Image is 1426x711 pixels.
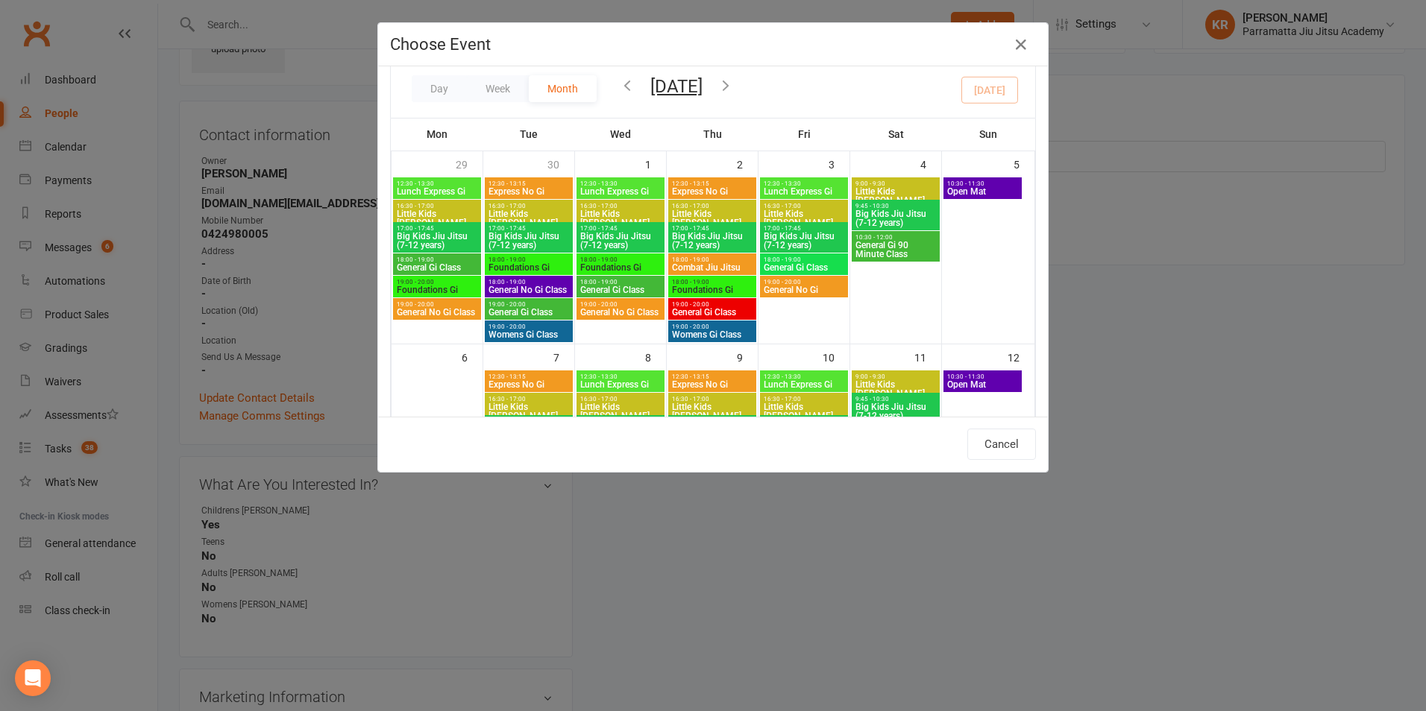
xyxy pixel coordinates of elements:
span: General No Gi Class [488,285,570,294]
span: General Gi 90 Minute Class [855,241,937,259]
button: Day [412,75,467,102]
span: 19:00 - 20:00 [488,323,570,330]
span: General No Gi [763,285,845,294]
span: 18:00 - 19:00 [579,279,662,285]
span: Big Kids Jiu Jitsu (7-12 years) [396,232,478,250]
span: Little Kids [PERSON_NAME] [396,209,478,227]
div: 3 [829,151,849,176]
span: 12:30 - 13:15 [671,180,753,187]
span: Big Kids Jiu Jitsu (7-12 years) [855,209,937,227]
div: 4 [920,151,941,176]
div: 2 [737,151,758,176]
button: [DATE] [650,76,703,97]
div: 12 [1008,344,1034,369]
span: Express No Gi [671,187,753,196]
span: Big Kids Jiu Jitsu (7-12 years) [855,402,937,420]
th: Mon [392,118,483,150]
span: 16:30 - 17:00 [396,203,478,209]
span: 18:00 - 19:00 [763,256,845,263]
span: 9:00 - 9:30 [855,373,937,380]
th: Wed [575,118,667,150]
span: 10:30 - 11:30 [946,373,1019,380]
span: 19:00 - 20:00 [488,301,570,308]
div: 8 [645,344,666,369]
span: 17:00 - 17:45 [396,225,478,232]
span: 12:30 - 13:30 [579,373,662,380]
span: Big Kids Jiu Jitsu (7-12 years) [671,232,753,250]
span: Little Kids [PERSON_NAME] [488,209,570,227]
button: Month [529,75,597,102]
span: 16:30 - 17:00 [579,203,662,209]
span: 12:30 - 13:30 [763,373,845,380]
th: Sat [850,118,942,150]
th: Thu [667,118,758,150]
span: 18:00 - 19:00 [488,256,570,263]
span: Express No Gi [488,380,570,389]
span: Little Kids [PERSON_NAME] [855,380,937,398]
span: 18:00 - 19:00 [671,256,753,263]
span: 19:00 - 20:00 [396,301,478,308]
span: Little Kids [PERSON_NAME] [671,402,753,420]
span: 17:00 - 17:45 [763,225,845,232]
span: 12:30 - 13:30 [763,180,845,187]
span: 18:00 - 19:00 [488,279,570,285]
span: 9:45 - 10:30 [855,203,937,209]
span: 10:30 - 12:00 [855,234,937,241]
div: 7 [553,344,574,369]
span: 16:30 - 17:00 [488,396,570,402]
span: 17:00 - 17:45 [579,225,662,232]
span: 12:30 - 13:15 [488,373,570,380]
span: General Gi Class [763,263,845,272]
div: 29 [456,151,483,176]
span: Open Mat [946,380,1019,389]
span: General No Gi Class [579,308,662,317]
span: 17:00 - 17:45 [671,225,753,232]
span: Lunch Express Gi [396,187,478,196]
span: 16:30 - 17:00 [488,203,570,209]
span: Express No Gi [671,380,753,389]
span: Foundations Gi [488,263,570,272]
span: 12:30 - 13:30 [396,180,478,187]
span: Lunch Express Gi [579,380,662,389]
span: 16:30 - 17:00 [763,396,845,402]
span: Little Kids [PERSON_NAME] [763,402,845,420]
th: Tue [483,118,575,150]
h4: Choose Event [390,35,1036,54]
span: Foundations Gi [671,285,753,294]
div: 1 [645,151,666,176]
span: General No Gi Class [396,308,478,317]
div: 6 [462,344,483,369]
th: Fri [758,118,850,150]
div: 30 [547,151,574,176]
span: 16:30 - 17:00 [579,396,662,402]
div: Open Intercom Messenger [15,660,51,696]
span: Foundations Gi [579,263,662,272]
div: 9 [737,344,758,369]
span: Foundations Gi [396,285,478,294]
span: Little Kids [PERSON_NAME] [855,187,937,205]
span: General Gi Class [488,308,570,317]
span: Combat Jiu Jitsu [671,263,753,272]
span: General Gi Class [396,263,478,272]
span: 18:00 - 19:00 [671,279,753,285]
span: 19:00 - 20:00 [671,301,753,308]
span: 12:30 - 13:15 [671,373,753,380]
span: 19:00 - 20:00 [763,279,845,285]
span: Lunch Express Gi [763,187,845,196]
div: 11 [914,344,941,369]
span: Little Kids [PERSON_NAME] [579,209,662,227]
span: General Gi Class [671,308,753,317]
span: Express No Gi [488,187,570,196]
span: Lunch Express Gi [579,187,662,196]
span: 18:00 - 19:00 [579,256,662,263]
span: 19:00 - 20:00 [579,301,662,308]
span: Little Kids [PERSON_NAME] [488,402,570,420]
span: Open Mat [946,187,1019,196]
span: 19:00 - 20:00 [671,323,753,330]
span: Little Kids [PERSON_NAME] [763,209,845,227]
span: 18:00 - 19:00 [396,256,478,263]
span: 10:30 - 11:30 [946,180,1019,187]
span: 17:00 - 17:45 [488,225,570,232]
span: 12:30 - 13:30 [579,180,662,187]
span: 16:30 - 17:00 [671,203,753,209]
